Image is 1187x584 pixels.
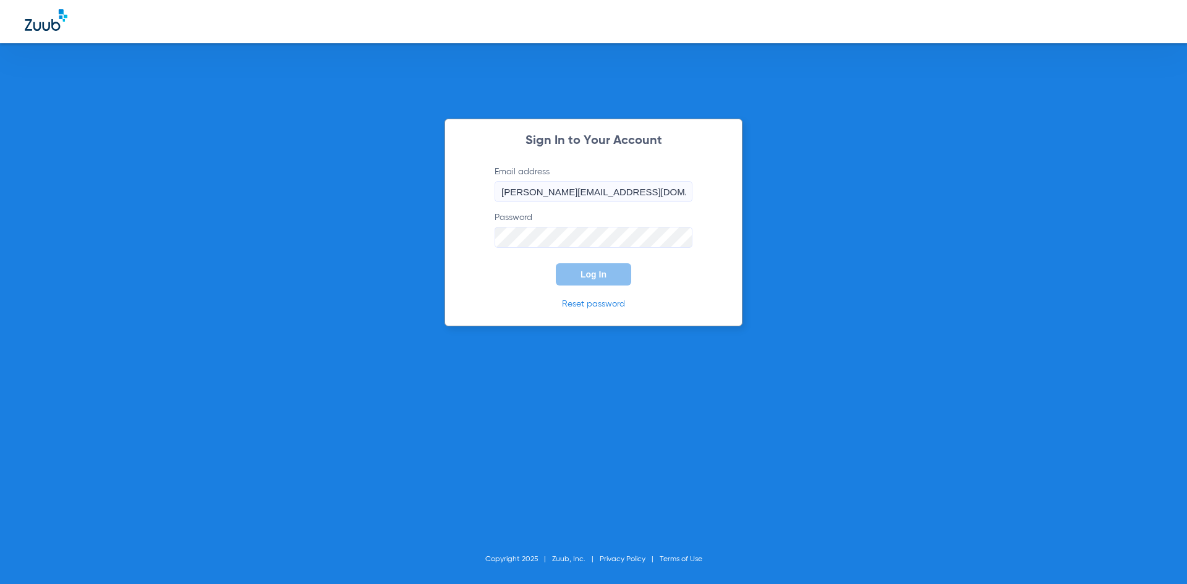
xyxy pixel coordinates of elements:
[581,269,606,279] span: Log In
[495,227,692,248] input: Password
[600,556,645,563] a: Privacy Policy
[495,181,692,202] input: Email address
[485,553,552,565] li: Copyright 2025
[476,135,711,147] h2: Sign In to Your Account
[495,211,692,248] label: Password
[660,556,702,563] a: Terms of Use
[25,9,67,31] img: Zuub Logo
[556,263,631,286] button: Log In
[552,553,600,565] li: Zuub, Inc.
[562,300,625,308] a: Reset password
[495,166,692,202] label: Email address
